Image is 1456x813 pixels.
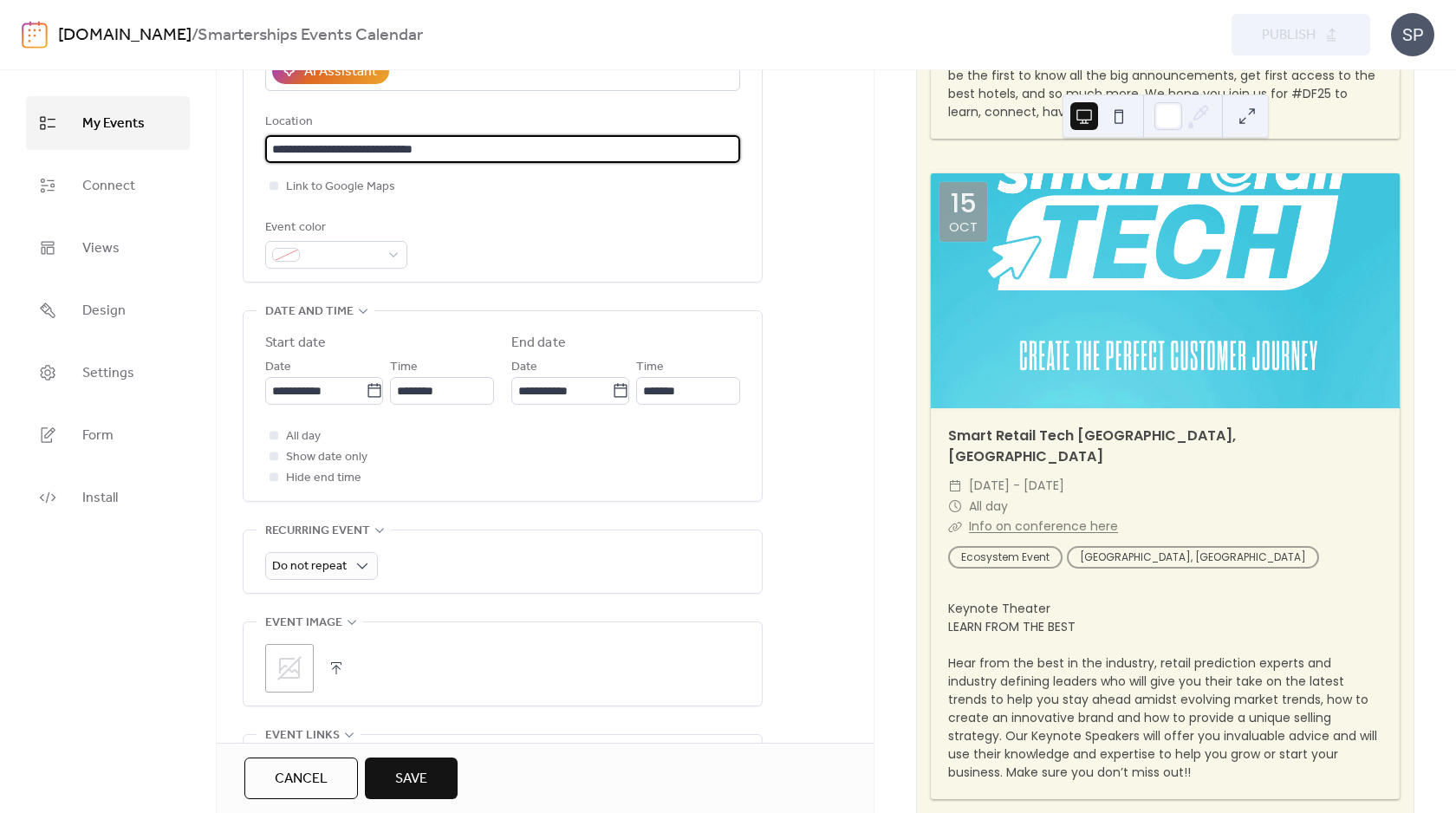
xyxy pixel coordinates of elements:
button: Save [365,758,458,799]
div: Start date [265,333,326,354]
span: Event image [265,613,342,634]
span: [DATE] - [DATE] [969,476,1064,497]
a: Views [26,221,190,275]
a: Smart Retail Tech [GEOGRAPHIC_DATA], [GEOGRAPHIC_DATA] [948,426,1236,466]
a: Install [26,471,190,524]
span: Date and time [265,302,354,322]
div: Event color [265,218,404,238]
span: Install [82,485,118,512]
span: My Events [82,110,145,138]
img: logo [22,21,48,49]
span: Date [511,357,537,378]
a: Connect [26,159,190,212]
span: Event links [265,725,340,746]
div: End date [511,333,566,354]
div: ​ [948,517,962,537]
div: Location [265,112,737,133]
span: Views [82,235,120,263]
a: Form [26,408,190,462]
a: Settings [26,346,190,400]
div: 15 [951,191,977,217]
button: AI Assistant [272,58,389,84]
div: ​ [948,476,962,497]
div: SP [1391,13,1434,56]
div: AI Assistant [304,62,377,82]
span: Do not repeat [272,555,347,578]
a: [DOMAIN_NAME] [58,19,192,52]
button: Cancel [244,758,358,799]
span: Time [636,357,664,378]
div: Oct [949,220,978,233]
span: Recurring event [265,521,370,542]
span: Design [82,297,126,325]
span: All day [286,426,321,447]
span: Date [265,357,291,378]
span: Connect [82,172,135,200]
a: My Events [26,96,190,150]
span: Hide end time [286,468,361,489]
span: Show date only [286,447,367,468]
b: / [192,19,198,52]
span: Link to Google Maps [286,177,395,198]
span: Settings [82,360,134,387]
a: Info on conference here [969,517,1118,535]
b: Smarterships Events Calendar [198,19,423,52]
span: Cancel [275,769,328,790]
div: ​ [948,497,962,517]
div: Keynote Theater LEARN FROM THE BEST Hear from the best in the industry, retail prediction experts... [931,582,1400,782]
span: Save [395,769,427,790]
div: ; [265,644,314,693]
span: Form [82,422,114,450]
span: Time [390,357,418,378]
a: Design [26,283,190,337]
span: All day [969,497,1008,517]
